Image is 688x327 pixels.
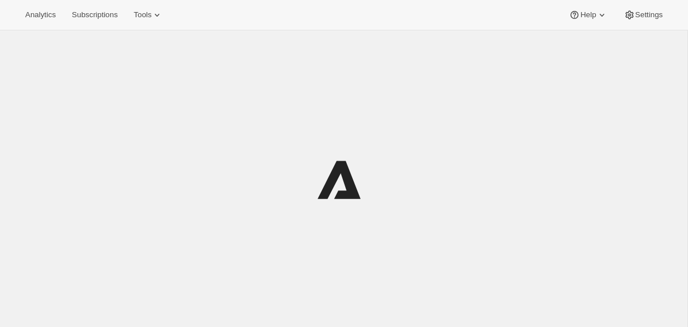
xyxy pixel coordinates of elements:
button: Tools [127,7,170,23]
button: Analytics [18,7,62,23]
button: Help [562,7,614,23]
span: Help [580,10,596,20]
span: Analytics [25,10,56,20]
span: Subscriptions [72,10,118,20]
span: Settings [635,10,663,20]
span: Tools [134,10,151,20]
button: Settings [617,7,670,23]
button: Subscriptions [65,7,124,23]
